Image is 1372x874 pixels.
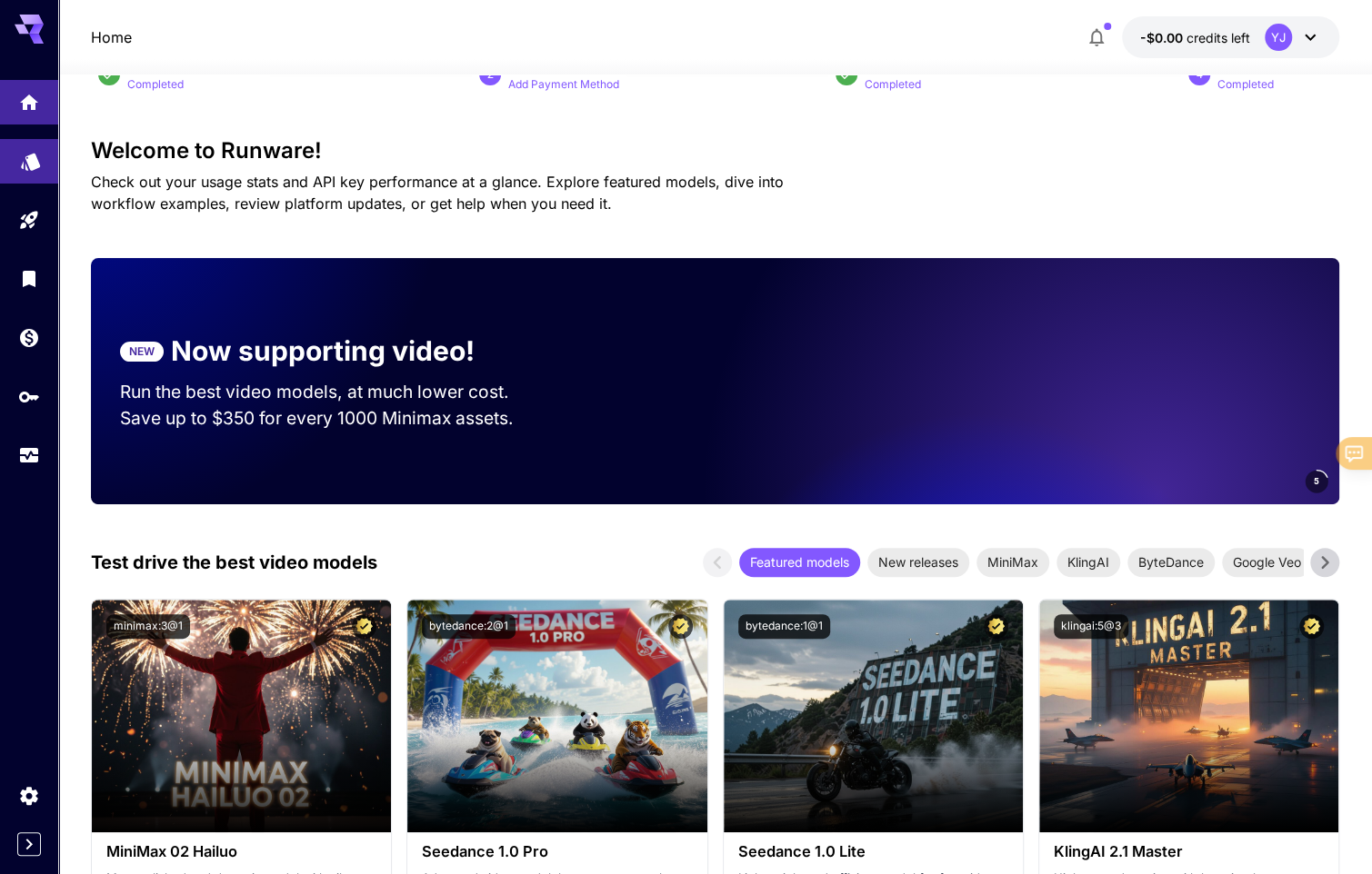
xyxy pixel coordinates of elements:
[422,614,516,639] button: bytedance:2@1
[1299,614,1324,639] button: Certified Model – Vetted for best performance and includes a commercial license.
[92,600,391,832] img: alt
[91,26,132,48] a: Home
[738,614,830,639] button: bytedance:1@1
[106,614,190,639] button: minimax:3@1
[1187,30,1250,45] span: credits left
[171,331,475,372] p: Now supporting video!
[738,843,1008,860] h3: Seedance 1.0 Lite
[739,552,860,571] span: Featured models
[20,144,42,167] div: Models
[724,600,1023,832] img: alt
[1054,614,1128,639] button: klingai:5@3
[91,173,784,213] span: Check out your usage stats and API key performance at a glance. Explore featured models, dive int...
[976,548,1049,577] div: MiniMax
[120,379,544,405] p: Run the best video models, at much lower cost.
[668,614,693,639] button: Certified Model – Vetted for best performance and includes a commercial license.
[1127,552,1215,571] span: ByteDance
[1039,600,1338,832] img: alt
[487,66,494,83] p: 2
[1217,73,1274,94] button: Completed
[106,843,376,860] h3: MiniMax 02 Hailuo
[865,73,921,94] button: Completed
[1222,552,1312,571] span: Google Veo
[422,843,692,860] h3: Seedance 1.0 Pro
[1057,548,1120,577] div: KlingAI
[407,600,706,832] img: alt
[18,203,40,225] div: Playground
[18,85,40,108] div: Home
[1140,28,1250,47] div: -$0.0039
[17,832,41,856] button: Expand sidebar
[1057,552,1120,571] span: KlingAI
[18,267,40,290] div: Library
[352,614,376,639] button: Certified Model – Vetted for best performance and includes a commercial license.
[1140,30,1187,45] span: -$0.00
[91,138,1339,164] h3: Welcome to Runware!
[1265,24,1292,51] div: YJ
[18,321,40,343] div: Wallet
[508,76,619,94] p: Add Payment Method
[120,405,544,432] p: Save up to $350 for every 1000 Minimax assets.
[18,784,40,807] div: Settings
[1217,76,1274,94] p: Completed
[18,385,40,408] div: API Keys
[976,552,1049,571] span: MiniMax
[1127,548,1215,577] div: ByteDance
[508,73,619,94] button: Add Payment Method
[1122,16,1339,58] button: -$0.0039YJ
[739,548,860,577] div: Featured models
[1054,843,1324,860] h3: KlingAI 2.1 Master
[1196,66,1202,83] p: 4
[127,73,184,94] button: Completed
[18,444,40,467] div: Usage
[1222,548,1312,577] div: Google Veo
[1314,474,1319,488] span: 5
[91,549,377,576] p: Test drive the best video models
[91,26,132,48] nav: breadcrumb
[129,343,155,360] p: NEW
[984,614,1008,639] button: Certified Model – Vetted for best performance and includes a commercial license.
[867,552,969,571] span: New releases
[865,76,921,94] p: Completed
[867,548,969,577] div: New releases
[127,76,184,94] p: Completed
